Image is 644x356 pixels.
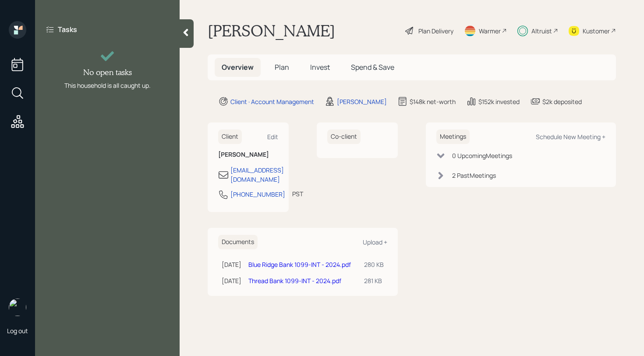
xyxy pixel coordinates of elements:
div: [PERSON_NAME] [337,97,387,106]
div: Kustomer [583,26,610,36]
div: $152k invested [478,97,520,106]
div: [DATE] [222,276,241,285]
a: Blue Ridge Bank 1099-INT - 2024.pdf [248,260,351,269]
img: retirable_logo.png [9,298,26,316]
div: Client · Account Management [230,97,314,106]
div: This household is all caught up. [64,81,151,90]
h6: Client [218,129,242,144]
div: Schedule New Meeting + [536,133,605,141]
h6: Meetings [436,129,470,144]
span: Plan [275,62,289,72]
div: 2 Past Meeting s [452,171,496,180]
div: 0 Upcoming Meeting s [452,151,512,160]
div: Warmer [479,26,501,36]
span: Spend & Save [351,62,394,72]
div: Plan Delivery [418,26,453,36]
div: Altruist [531,26,552,36]
h6: Co-client [327,129,361,144]
div: Log out [7,327,28,335]
h1: [PERSON_NAME] [208,21,335,40]
div: [PHONE_NUMBER] [230,190,285,199]
a: Thread Bank 1099-INT - 2024.pdf [248,277,341,285]
label: Tasks [58,25,77,34]
div: $2k deposited [542,97,582,106]
div: Edit [267,133,278,141]
div: [DATE] [222,260,241,269]
h6: Documents [218,235,258,249]
h6: [PERSON_NAME] [218,151,278,158]
span: Invest [310,62,330,72]
div: [EMAIL_ADDRESS][DOMAIN_NAME] [230,165,284,184]
div: 281 KB [364,276,384,285]
div: $148k net-worth [410,97,456,106]
div: 280 KB [364,260,384,269]
div: PST [292,189,303,198]
div: Upload + [363,238,387,246]
h4: No open tasks [83,68,132,77]
span: Overview [222,62,254,72]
